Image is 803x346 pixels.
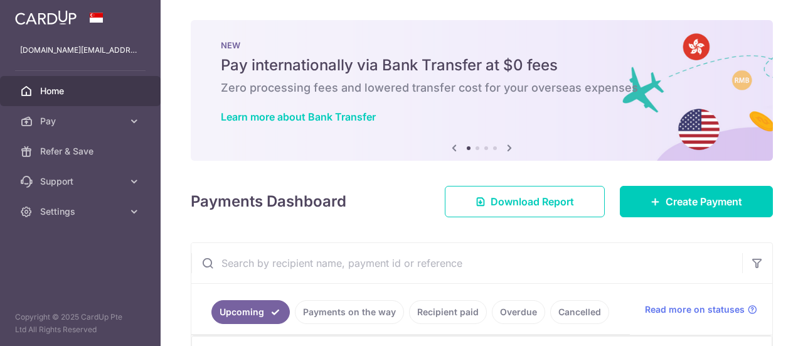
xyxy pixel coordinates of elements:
[550,300,609,324] a: Cancelled
[645,303,745,316] span: Read more on statuses
[211,300,290,324] a: Upcoming
[20,44,141,57] p: [DOMAIN_NAME][EMAIL_ADDRESS][DOMAIN_NAME]
[191,190,346,213] h4: Payments Dashboard
[221,80,743,95] h6: Zero processing fees and lowered transfer cost for your overseas expenses
[620,186,773,217] a: Create Payment
[492,300,545,324] a: Overdue
[295,300,404,324] a: Payments on the way
[191,243,742,283] input: Search by recipient name, payment id or reference
[491,194,574,209] span: Download Report
[15,10,77,25] img: CardUp
[221,111,376,123] a: Learn more about Bank Transfer
[40,145,123,158] span: Refer & Save
[40,205,123,218] span: Settings
[40,115,123,127] span: Pay
[221,55,743,75] h5: Pay internationally via Bank Transfer at $0 fees
[221,40,743,50] p: NEW
[40,175,123,188] span: Support
[40,85,123,97] span: Home
[409,300,487,324] a: Recipient paid
[191,20,773,161] img: Bank transfer banner
[666,194,742,209] span: Create Payment
[445,186,605,217] a: Download Report
[645,303,757,316] a: Read more on statuses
